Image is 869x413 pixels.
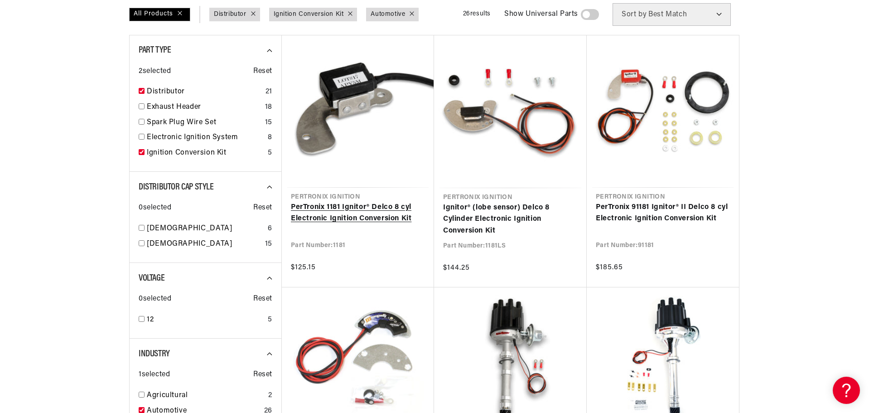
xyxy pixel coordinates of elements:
a: [DEMOGRAPHIC_DATA] [147,238,261,250]
span: Show Universal Parts [504,9,578,20]
span: Part Type [139,46,171,55]
span: 1 selected [139,369,170,381]
div: 5 [268,147,272,159]
span: Reset [253,369,272,381]
div: 15 [265,238,272,250]
span: Distributor Cap Style [139,183,214,192]
span: Industry [139,350,170,359]
span: Reset [253,202,272,214]
div: 6 [268,223,272,235]
a: Agricultural [147,390,265,402]
a: [DEMOGRAPHIC_DATA] [147,223,264,235]
a: Distributor [147,86,262,98]
a: Automotive [371,10,405,19]
a: 12 [147,314,264,326]
span: 0 selected [139,293,171,305]
span: 26 results [463,10,491,17]
div: 21 [266,86,272,98]
select: Sort by [613,3,731,26]
span: Reset [253,66,272,78]
div: 15 [265,117,272,129]
a: PerTronix 91181 Ignitor® II Delco 8 cyl Electronic Ignition Conversion Kit [596,202,730,225]
span: Voltage [139,274,164,283]
div: 8 [268,132,272,144]
span: 2 selected [139,66,171,78]
a: PerTronix 1181 Ignitor® Delco 8 cyl Electronic Ignition Conversion Kit [291,202,425,225]
span: 0 selected [139,202,171,214]
div: All Products [129,8,190,21]
a: Exhaust Header [147,102,261,113]
a: Ignition Conversion Kit [147,147,264,159]
div: 2 [268,390,272,402]
span: Sort by [622,11,647,18]
a: Spark Plug Wire Set [147,117,261,129]
a: Distributor [214,10,246,19]
div: 5 [268,314,272,326]
div: 18 [265,102,272,113]
span: Reset [253,293,272,305]
a: Electronic Ignition System [147,132,264,144]
a: Ignitor® (lobe sensor) Delco 8 Cylinder Electronic Ignition Conversion Kit [443,202,578,237]
a: Ignition Conversion Kit [274,10,344,19]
